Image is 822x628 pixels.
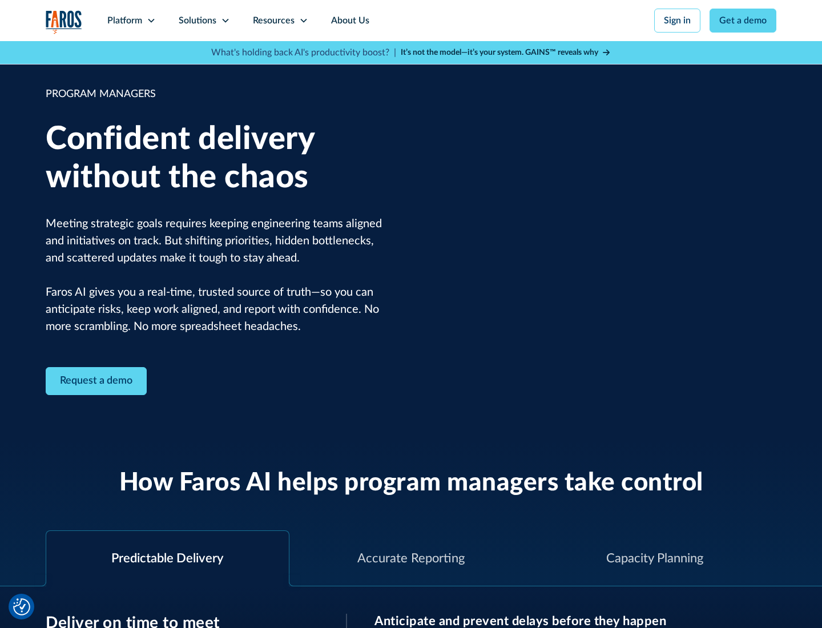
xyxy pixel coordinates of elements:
[46,10,82,34] img: Logo of the analytics and reporting company Faros.
[119,468,703,498] h2: How Faros AI helps program managers take control
[46,367,147,395] a: Contact Modal
[46,87,394,102] div: PROGRAM MANAGERS
[401,47,611,59] a: It’s not the model—it’s your system. GAINS™ reveals why
[710,9,776,33] a: Get a demo
[13,598,30,615] img: Revisit consent button
[46,215,394,335] p: Meeting strategic goals requires keeping engineering teams aligned and initiatives on track. But ...
[46,120,394,197] h1: Confident delivery without the chaos
[46,10,82,34] a: home
[107,14,142,27] div: Platform
[211,46,396,59] p: What's holding back AI's productivity boost? |
[401,49,598,57] strong: It’s not the model—it’s your system. GAINS™ reveals why
[357,549,465,568] div: Accurate Reporting
[179,14,216,27] div: Solutions
[13,598,30,615] button: Cookie Settings
[654,9,700,33] a: Sign in
[606,549,703,568] div: Capacity Planning
[253,14,295,27] div: Resources
[111,549,223,568] div: Predictable Delivery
